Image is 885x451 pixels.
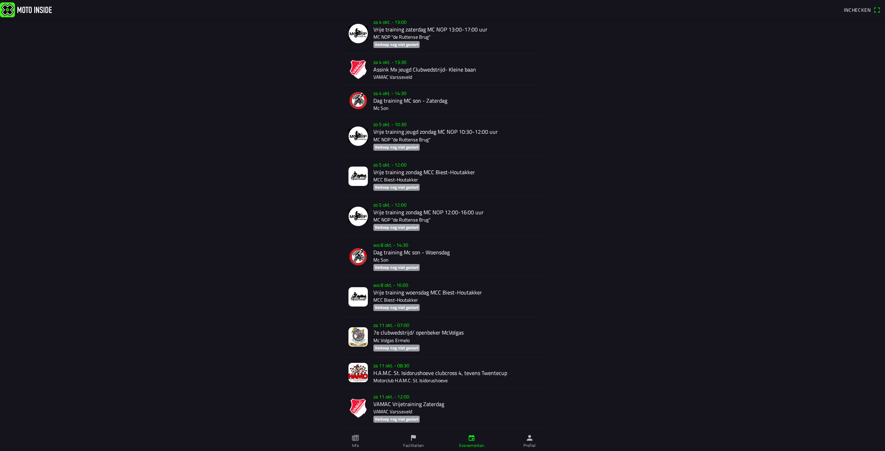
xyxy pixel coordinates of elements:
[343,157,542,197] a: zo 5 okt. - 12:00Vrije training zondag MCC Biest-HoutakkerMCC Biest-HoutakkerVerkoop nog niet ges...
[459,442,484,449] ion-label: Evenementen
[343,237,542,277] a: wo 8 okt. - 14:30Dag training Mc son - WoensdagMc SonVerkoop nog niet gestart
[844,6,871,13] span: Inchecken
[403,442,423,449] ion-label: Faciliteiten
[352,434,359,442] ion-icon: paper
[343,116,542,156] a: zo 5 okt. - 10:30Vrije training jeugd zondag MC NOP 10:30-12:00 uurMC NOP "de Ruttense Brug"Verko...
[348,167,368,186] img: 1Uw7HpIdPO19pj6KnfE3oNNrJEyob2UlaGPKYhrS.jpg
[343,317,542,357] a: za 11 okt. - 07:007e clubwedstrijd/ openbeker McVolgasMc Volgas ErmeloVerkoop nog niet gestart
[348,247,368,266] img: sfRBxcGZmvZ0K6QUyq9TbY0sbKJYVDoKWVN9jkDZ.png
[343,277,542,317] a: wo 8 okt. - 16:00Vrije training woensdag MCC Biest-HoutakkerMCC Biest-HoutakkerVerkoop nog niet g...
[343,54,542,85] a: za 4 okt. - 13:30Assink Mx jeugd Clubwedstrijd- Kleine baanVAMAC Varsseveld
[352,442,359,449] ion-label: Info
[348,126,368,146] img: NjdwpvkGicnr6oC83998ZTDUeXJJ29cK9cmzxz8K.png
[348,24,368,43] img: NjdwpvkGicnr6oC83998ZTDUeXJJ29cK9cmzxz8K.png
[343,197,542,237] a: zo 5 okt. - 12:00Vrije training zondag MC NOP 12:00-16:00 uurMC NOP "de Ruttense Brug"Verkoop nog...
[468,434,475,442] ion-icon: calendar
[343,85,542,116] a: za 4 okt. - 14:30Dag training MC son - ZaterdagMc Son
[526,434,533,442] ion-icon: person
[343,388,542,429] a: za 11 okt. - 12:00VAMAC Vrijetraining ZaterdagVAMAC VarsseveldVerkoop nog niet gestart
[343,357,542,388] a: za 11 okt. - 08:30H.A.M.C. St. Isidorushoeve clubcross 4, tevens TwentecupMotorclub H.A.M.C. St. ...
[348,327,368,347] img: THMduEnxugZbzBDwF3MzH7DMvmvl3WqAYhO1Leo7.jpg
[348,91,368,110] img: sfRBxcGZmvZ0K6QUyq9TbY0sbKJYVDoKWVN9jkDZ.png
[410,434,417,442] ion-icon: flag
[348,287,368,307] img: LlqpXLKSOBo2xHwBPLHUWJsEmG15OXCK4xbYzTOk.jpg
[348,398,368,418] img: v9dGZK5reyYm73L8fVLQfsKLiH63YLQ0bKJGJFiz.png
[348,363,368,382] img: VKajdniqjPdfGtOxPxspowHv8Zg9m7r8m0pP2B5F.jpg
[343,14,542,54] a: za 4 okt. - 13:00Vrije training zaterdag MC NOP 13:00-17:00 uurMC NOP "de Ruttense Brug"Verkoop n...
[840,4,884,16] a: Incheckenqr scanner
[348,207,368,226] img: NjdwpvkGicnr6oC83998ZTDUeXJJ29cK9cmzxz8K.png
[523,442,536,449] ion-label: Profiel
[348,60,368,79] img: ZiMvYVZeh8Q3pzVT7YQ4DAs1mqgIOfSJhsW7E37y.png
